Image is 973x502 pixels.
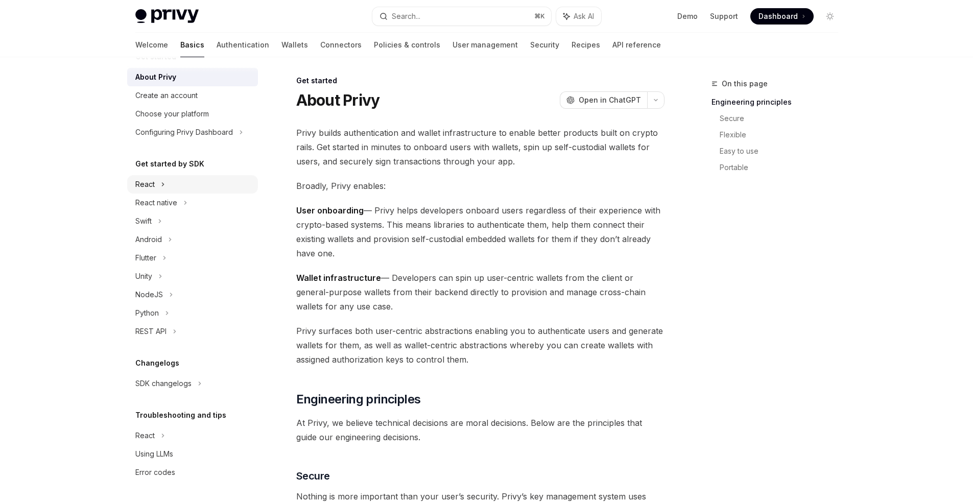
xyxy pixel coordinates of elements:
[822,8,838,25] button: Toggle dark mode
[296,273,381,283] strong: Wallet infrastructure
[296,391,421,408] span: Engineering principles
[135,89,198,102] div: Create an account
[534,12,545,20] span: ⌘ K
[530,33,559,57] a: Security
[127,463,258,482] a: Error codes
[720,159,846,176] a: Portable
[135,289,163,301] div: NodeJS
[135,9,199,23] img: light logo
[720,110,846,127] a: Secure
[217,33,269,57] a: Authentication
[372,7,551,26] button: Search...⌘K
[374,33,440,57] a: Policies & controls
[135,33,168,57] a: Welcome
[296,324,665,367] span: Privy surfaces both user-centric abstractions enabling you to authenticate users and generate wal...
[135,409,226,421] h5: Troubleshooting and tips
[135,178,155,190] div: React
[711,94,846,110] a: Engineering principles
[296,469,330,483] span: Secure
[296,179,665,193] span: Broadly, Privy enables:
[135,233,162,246] div: Android
[135,448,173,460] div: Using LLMs
[572,33,600,57] a: Recipes
[677,11,698,21] a: Demo
[135,252,156,264] div: Flutter
[296,271,665,314] span: — Developers can spin up user-centric wallets from the client or general-purpose wallets from the...
[135,108,209,120] div: Choose your platform
[135,158,204,170] h5: Get started by SDK
[560,91,647,109] button: Open in ChatGPT
[127,68,258,86] a: About Privy
[127,105,258,123] a: Choose your platform
[579,95,641,105] span: Open in ChatGPT
[296,205,364,216] strong: User onboarding
[392,10,420,22] div: Search...
[320,33,362,57] a: Connectors
[453,33,518,57] a: User management
[720,127,846,143] a: Flexible
[612,33,661,57] a: API reference
[135,71,176,83] div: About Privy
[574,11,594,21] span: Ask AI
[135,270,152,282] div: Unity
[127,86,258,105] a: Create an account
[296,91,380,109] h1: About Privy
[135,357,179,369] h5: Changelogs
[720,143,846,159] a: Easy to use
[722,78,768,90] span: On this page
[296,203,665,260] span: — Privy helps developers onboard users regardless of their experience with crypto-based systems. ...
[180,33,204,57] a: Basics
[710,11,738,21] a: Support
[296,76,665,86] div: Get started
[135,429,155,442] div: React
[135,126,233,138] div: Configuring Privy Dashboard
[296,416,665,444] span: At Privy, we believe technical decisions are moral decisions. Below are the principles that guide...
[750,8,814,25] a: Dashboard
[135,307,159,319] div: Python
[135,215,152,227] div: Swift
[556,7,601,26] button: Ask AI
[135,466,175,479] div: Error codes
[281,33,308,57] a: Wallets
[135,325,167,338] div: REST API
[135,377,192,390] div: SDK changelogs
[135,197,177,209] div: React native
[296,126,665,169] span: Privy builds authentication and wallet infrastructure to enable better products built on crypto r...
[127,445,258,463] a: Using LLMs
[758,11,798,21] span: Dashboard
